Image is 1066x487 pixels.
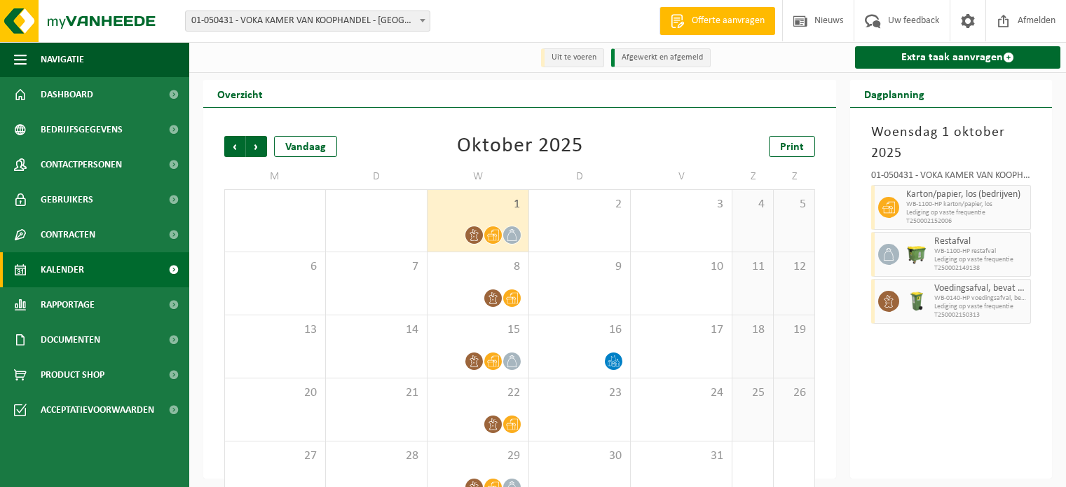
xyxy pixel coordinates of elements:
[428,164,529,189] td: W
[203,80,277,107] h2: Overzicht
[774,164,815,189] td: Z
[739,385,766,401] span: 25
[41,287,95,322] span: Rapportage
[638,322,725,338] span: 17
[638,385,725,401] span: 24
[934,294,1027,303] span: WB-0140-HP voedingsafval, bevat producten van dierlijke oors
[780,142,804,153] span: Print
[41,252,84,287] span: Kalender
[326,164,428,189] td: D
[739,259,766,275] span: 11
[871,171,1031,185] div: 01-050431 - VOKA KAMER VAN KOOPHANDEL - [GEOGRAPHIC_DATA]
[739,322,766,338] span: 18
[934,303,1027,311] span: Lediging op vaste frequentie
[631,164,732,189] td: V
[638,197,725,212] span: 3
[274,136,337,157] div: Vandaag
[41,392,154,427] span: Acceptatievoorwaarden
[232,322,318,338] span: 13
[536,197,623,212] span: 2
[41,147,122,182] span: Contactpersonen
[41,182,93,217] span: Gebruikers
[232,259,318,275] span: 6
[611,48,711,67] li: Afgewerkt en afgemeld
[855,46,1060,69] a: Extra taak aanvragen
[224,136,245,157] span: Vorige
[529,164,631,189] td: D
[934,247,1027,256] span: WB-1100-HP restafval
[934,283,1027,294] span: Voedingsafval, bevat producten van dierlijke oorsprong, onverpakt, categorie 3
[906,291,927,312] img: WB-0140-HPE-GN-50
[536,322,623,338] span: 16
[41,42,84,77] span: Navigatie
[739,197,766,212] span: 4
[781,385,807,401] span: 26
[41,357,104,392] span: Product Shop
[41,112,123,147] span: Bedrijfsgegevens
[333,448,420,464] span: 28
[906,244,927,265] img: WB-1100-HPE-GN-50
[906,200,1027,209] span: WB-1100-HP karton/papier, los
[850,80,938,107] h2: Dagplanning
[185,11,430,32] span: 01-050431 - VOKA KAMER VAN KOOPHANDEL - KORTRIJK
[246,136,267,157] span: Volgende
[186,11,430,31] span: 01-050431 - VOKA KAMER VAN KOOPHANDEL - KORTRIJK
[457,136,583,157] div: Oktober 2025
[232,385,318,401] span: 20
[224,164,326,189] td: M
[536,259,623,275] span: 9
[232,448,318,464] span: 27
[638,448,725,464] span: 31
[41,217,95,252] span: Contracten
[638,259,725,275] span: 10
[333,259,420,275] span: 7
[435,322,521,338] span: 15
[688,14,768,28] span: Offerte aanvragen
[934,311,1027,320] span: T250002150313
[769,136,815,157] a: Print
[41,77,93,112] span: Dashboard
[435,197,521,212] span: 1
[906,209,1027,217] span: Lediging op vaste frequentie
[333,385,420,401] span: 21
[906,189,1027,200] span: Karton/papier, los (bedrijven)
[435,385,521,401] span: 22
[934,264,1027,273] span: T250002149138
[333,322,420,338] span: 14
[934,236,1027,247] span: Restafval
[781,197,807,212] span: 5
[781,259,807,275] span: 12
[435,448,521,464] span: 29
[906,217,1027,226] span: T250002152006
[781,322,807,338] span: 19
[732,164,774,189] td: Z
[934,256,1027,264] span: Lediging op vaste frequentie
[41,322,100,357] span: Documenten
[435,259,521,275] span: 8
[660,7,775,35] a: Offerte aanvragen
[871,122,1031,164] h3: Woensdag 1 oktober 2025
[536,448,623,464] span: 30
[536,385,623,401] span: 23
[541,48,604,67] li: Uit te voeren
